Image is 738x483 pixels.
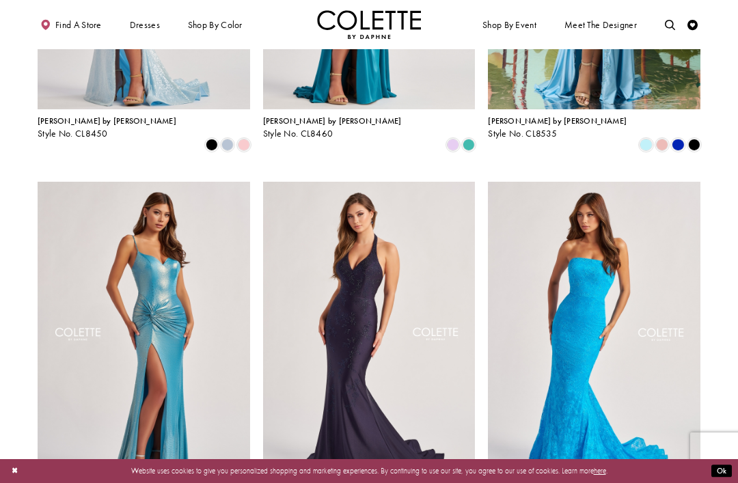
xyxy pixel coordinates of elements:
[127,10,163,39] span: Dresses
[662,10,678,39] a: Toggle search
[6,462,23,480] button: Close Dialog
[672,139,684,151] i: Royal Blue
[38,115,176,126] span: [PERSON_NAME] by [PERSON_NAME]
[688,139,700,151] i: Black
[480,10,538,39] span: Shop By Event
[221,139,234,151] i: Ice Blue
[488,128,557,139] span: Style No. CL8535
[447,139,459,151] i: Lilac
[185,10,245,39] span: Shop by color
[711,465,732,478] button: Submit Dialog
[656,139,668,151] i: Rose Gold
[463,139,475,151] i: Turquoise
[317,10,421,39] img: Colette by Daphne
[482,20,536,30] span: Shop By Event
[38,10,104,39] a: Find a store
[562,10,640,39] a: Meet the designer
[488,115,627,126] span: [PERSON_NAME] by [PERSON_NAME]
[263,117,402,139] div: Colette by Daphne Style No. CL8460
[263,115,402,126] span: [PERSON_NAME] by [PERSON_NAME]
[317,10,421,39] a: Visit Home Page
[130,20,160,30] span: Dresses
[685,10,700,39] a: Check Wishlist
[238,139,250,151] i: Ice Pink
[488,117,627,139] div: Colette by Daphne Style No. CL8535
[206,139,218,151] i: Black
[38,128,108,139] span: Style No. CL8450
[564,20,637,30] span: Meet the designer
[55,20,102,30] span: Find a store
[263,128,333,139] span: Style No. CL8460
[594,466,606,475] a: here
[74,464,664,478] p: Website uses cookies to give you personalized shopping and marketing experiences. By continuing t...
[640,139,652,151] i: Light Blue
[38,117,176,139] div: Colette by Daphne Style No. CL8450
[188,20,243,30] span: Shop by color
